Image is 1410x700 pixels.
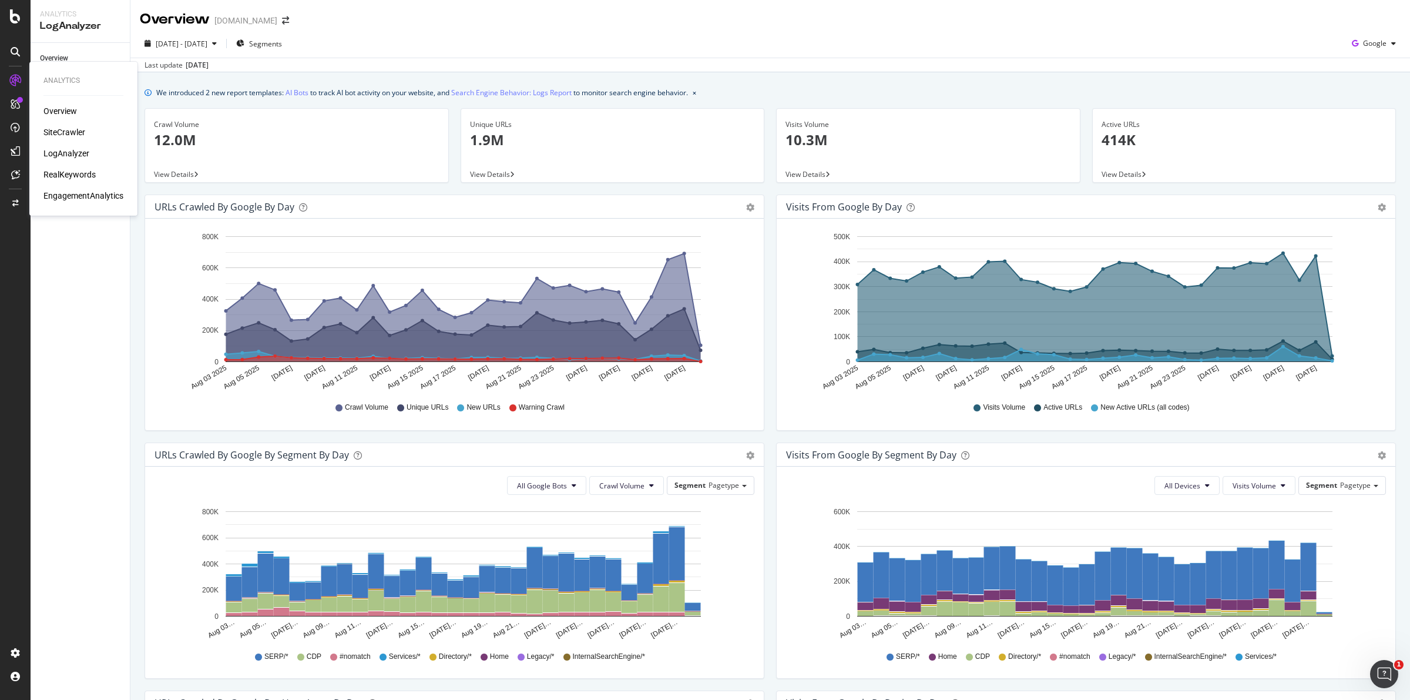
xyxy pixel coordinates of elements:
text: Aug 17 2025 [1050,364,1089,391]
text: Aug 23 2025 [1148,364,1187,391]
div: gear [1378,203,1386,212]
a: SiteCrawler [43,126,85,138]
div: [DATE] [186,60,209,71]
span: Segments [249,39,282,49]
div: Active URLs [1102,119,1387,130]
span: Visits Volume [1233,481,1276,491]
p: 1.9M [470,130,756,150]
span: Directory/* [439,652,472,662]
span: #nomatch [340,652,371,662]
span: Segment [674,480,706,490]
text: [DATE] [935,364,958,382]
iframe: Intercom live chat [1370,660,1398,688]
div: gear [746,203,754,212]
span: Warning Crawl [519,403,565,413]
span: All Devices [1164,481,1200,491]
text: [DATE] [466,364,490,382]
text: 100K [834,333,850,341]
text: Aug 05 2025 [222,364,261,391]
span: 1 [1394,660,1404,669]
text: [DATE] [1196,364,1220,382]
span: SERP/* [896,652,920,662]
button: [DATE] - [DATE] [140,34,221,53]
a: Overview [40,52,122,65]
text: Aug 17 2025 [418,364,457,391]
text: [DATE] [303,364,327,382]
text: Aug 03 2025 [821,364,860,391]
div: We introduced 2 new report templates: to track AI bot activity on your website, and to monitor se... [156,86,688,99]
text: 200K [834,308,850,316]
span: #nomatch [1059,652,1090,662]
div: RealKeywords [43,169,96,180]
text: Aug 05 2025 [854,364,892,391]
text: [DATE] [1262,364,1285,382]
span: Pagetype [1340,480,1371,490]
text: [DATE] [270,364,294,382]
text: [DATE] [1000,364,1023,382]
a: EngagementAnalytics [43,190,123,202]
div: Overview [43,105,77,117]
text: Aug 21 2025 [1116,364,1154,391]
div: Unique URLs [470,119,756,130]
text: [DATE] [565,364,588,382]
text: 400K [834,258,850,266]
text: 600K [202,264,219,272]
a: LogAnalyzer [43,148,89,159]
text: 400K [202,295,219,303]
text: [DATE] [630,364,654,382]
span: CDP [975,652,990,662]
span: View Details [785,169,825,179]
span: Services/* [1245,652,1277,662]
text: 200K [202,586,219,594]
div: gear [1378,451,1386,460]
span: Legacy/* [527,652,555,662]
button: Segments [231,34,287,53]
text: Aug 15 2025 [386,364,425,391]
span: InternalSearchEngine/* [573,652,645,662]
div: A chart. [155,228,748,391]
svg: A chart. [155,504,748,641]
span: [DATE] - [DATE] [156,39,207,49]
p: 12.0M [154,130,439,150]
text: [DATE] [1098,364,1122,382]
text: 0 [846,358,850,366]
span: View Details [470,169,510,179]
span: Pagetype [709,480,739,490]
div: Overview [40,52,68,65]
span: Directory/* [1008,652,1041,662]
text: 400K [202,560,219,568]
div: info banner [145,86,1396,99]
div: Visits from Google By Segment By Day [786,449,956,461]
text: 0 [214,612,219,621]
text: [DATE] [368,364,392,382]
text: [DATE] [1229,364,1253,382]
button: All Devices [1154,476,1220,495]
text: Aug 11 2025 [952,364,991,391]
span: Services/* [389,652,421,662]
div: Analytics [43,76,123,86]
div: gear [746,451,754,460]
span: Segment [1306,480,1337,490]
span: All Google Bots [517,481,567,491]
span: CDP [307,652,321,662]
button: All Google Bots [507,476,586,495]
text: [DATE] [597,364,621,382]
span: View Details [154,169,194,179]
span: Crawl Volume [345,403,388,413]
text: Aug 23 2025 [516,364,555,391]
text: [DATE] [1295,364,1318,382]
span: New URLs [466,403,500,413]
button: Google [1347,34,1401,53]
button: close banner [690,84,699,101]
p: 414K [1102,130,1387,150]
div: A chart. [786,228,1380,391]
a: Search Engine Behavior: Logs Report [451,86,572,99]
text: 0 [846,612,850,621]
div: Visits from Google by day [786,201,902,213]
div: LogAnalyzer [40,19,120,33]
text: 0 [214,358,219,366]
span: Google [1363,38,1386,48]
